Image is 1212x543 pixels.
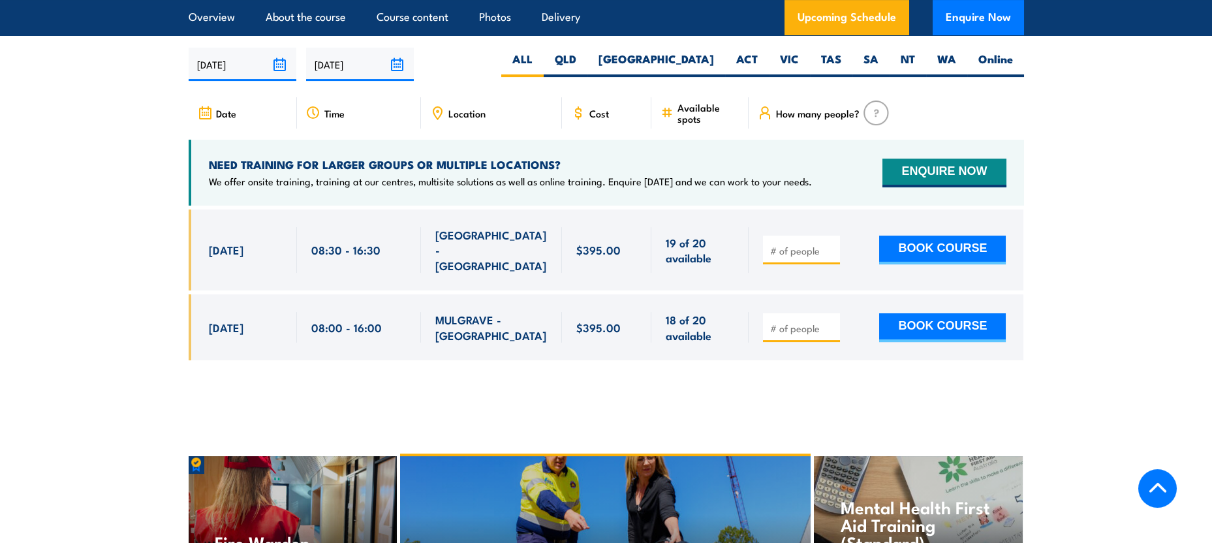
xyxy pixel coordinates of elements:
button: BOOK COURSE [879,236,1006,264]
span: 08:30 - 16:30 [311,242,381,257]
label: NT [890,52,926,77]
h4: NEED TRAINING FOR LARGER GROUPS OR MULTIPLE LOCATIONS? [209,157,812,172]
label: [GEOGRAPHIC_DATA] [587,52,725,77]
input: # of people [770,322,835,335]
span: How many people? [776,108,860,119]
label: Online [967,52,1024,77]
input: To date [306,48,414,81]
p: We offer onsite training, training at our centres, multisite solutions as well as online training... [209,175,812,188]
span: $395.00 [576,242,621,257]
label: TAS [810,52,852,77]
span: Location [448,108,486,119]
input: From date [189,48,296,81]
input: # of people [770,244,835,257]
span: Time [324,108,345,119]
span: [GEOGRAPHIC_DATA] - [GEOGRAPHIC_DATA] [435,227,548,273]
span: 19 of 20 available [666,235,734,266]
span: [DATE] [209,320,243,335]
span: [DATE] [209,242,243,257]
label: ACT [725,52,769,77]
span: 08:00 - 16:00 [311,320,382,335]
label: SA [852,52,890,77]
label: ALL [501,52,544,77]
span: MULGRAVE - [GEOGRAPHIC_DATA] [435,312,548,343]
span: Cost [589,108,609,119]
span: $395.00 [576,320,621,335]
button: BOOK COURSE [879,313,1006,342]
span: 18 of 20 available [666,312,734,343]
label: WA [926,52,967,77]
label: VIC [769,52,810,77]
button: ENQUIRE NOW [882,159,1006,187]
label: QLD [544,52,587,77]
span: Date [216,108,236,119]
span: Available spots [677,102,739,124]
